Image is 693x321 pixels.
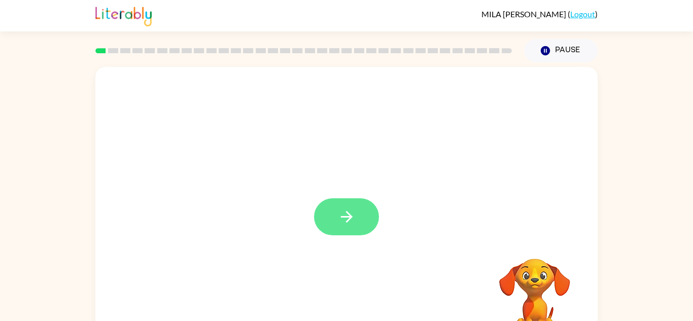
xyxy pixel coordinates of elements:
[524,39,598,62] button: Pause
[95,4,152,26] img: Literably
[481,9,598,19] div: ( )
[481,9,568,19] span: MILA [PERSON_NAME]
[570,9,595,19] a: Logout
